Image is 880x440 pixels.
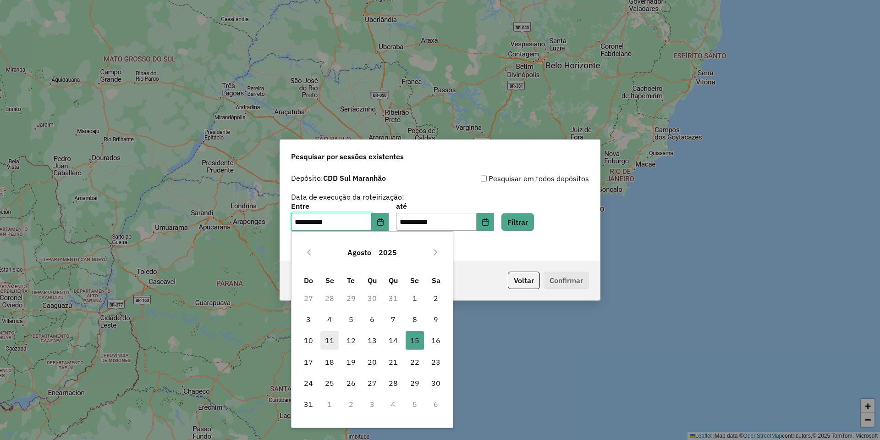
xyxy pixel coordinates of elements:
[323,173,386,183] strong: CDD Sul Maranhão
[344,241,375,263] button: Choose Month
[427,310,445,329] span: 9
[425,373,446,394] td: 30
[406,310,424,329] span: 8
[320,310,339,329] span: 4
[362,330,383,351] td: 13
[384,331,402,350] span: 14
[325,276,334,285] span: Se
[384,310,402,329] span: 7
[425,394,446,415] td: 6
[363,310,381,329] span: 6
[372,213,389,231] button: Choose Date
[362,309,383,330] td: 6
[320,331,339,350] span: 11
[302,245,316,260] button: Previous Month
[383,287,404,308] td: 31
[319,287,340,308] td: 28
[404,394,425,415] td: 5
[319,309,340,330] td: 4
[340,309,361,330] td: 5
[320,374,339,392] span: 25
[375,241,401,263] button: Choose Year
[363,353,381,371] span: 20
[298,330,319,351] td: 10
[404,373,425,394] td: 29
[440,173,589,184] div: Pesquisar em todos depósitos
[342,331,360,350] span: 12
[427,374,445,392] span: 30
[384,353,402,371] span: 21
[425,351,446,373] td: 23
[340,394,361,415] td: 2
[508,272,540,289] button: Voltar
[383,394,404,415] td: 4
[340,330,361,351] td: 12
[427,289,445,307] span: 2
[427,331,445,350] span: 16
[319,351,340,373] td: 18
[428,245,443,260] button: Next Month
[383,351,404,373] td: 21
[404,351,425,373] td: 22
[383,330,404,351] td: 14
[427,353,445,371] span: 23
[501,213,534,231] button: Filtrar
[383,373,404,394] td: 28
[404,330,425,351] td: 15
[299,374,318,392] span: 24
[299,331,318,350] span: 10
[299,310,318,329] span: 3
[298,309,319,330] td: 3
[291,191,404,202] label: Data de execução da roteirização:
[342,353,360,371] span: 19
[432,276,440,285] span: Sa
[298,351,319,373] td: 17
[298,373,319,394] td: 24
[340,351,361,373] td: 19
[299,353,318,371] span: 17
[406,353,424,371] span: 22
[362,351,383,373] td: 20
[340,373,361,394] td: 26
[406,331,424,350] span: 15
[410,276,419,285] span: Se
[340,287,361,308] td: 29
[299,395,318,413] span: 31
[342,374,360,392] span: 26
[342,310,360,329] span: 5
[477,213,494,231] button: Choose Date
[363,374,381,392] span: 27
[291,151,404,162] span: Pesquisar por sessões existentes
[298,287,319,308] td: 27
[396,201,494,212] label: até
[320,353,339,371] span: 18
[363,331,381,350] span: 13
[319,330,340,351] td: 11
[368,276,377,285] span: Qu
[304,276,313,285] span: Do
[404,309,425,330] td: 8
[404,287,425,308] td: 1
[384,374,402,392] span: 28
[425,330,446,351] td: 16
[425,287,446,308] td: 2
[362,373,383,394] td: 27
[347,276,355,285] span: Te
[319,394,340,415] td: 1
[362,394,383,415] td: 3
[291,201,389,212] label: Entre
[298,394,319,415] td: 31
[362,287,383,308] td: 30
[406,289,424,307] span: 1
[319,373,340,394] td: 25
[383,309,404,330] td: 7
[389,276,398,285] span: Qu
[291,173,386,184] label: Depósito:
[425,309,446,330] td: 9
[406,374,424,392] span: 29
[291,231,453,428] div: Choose Date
